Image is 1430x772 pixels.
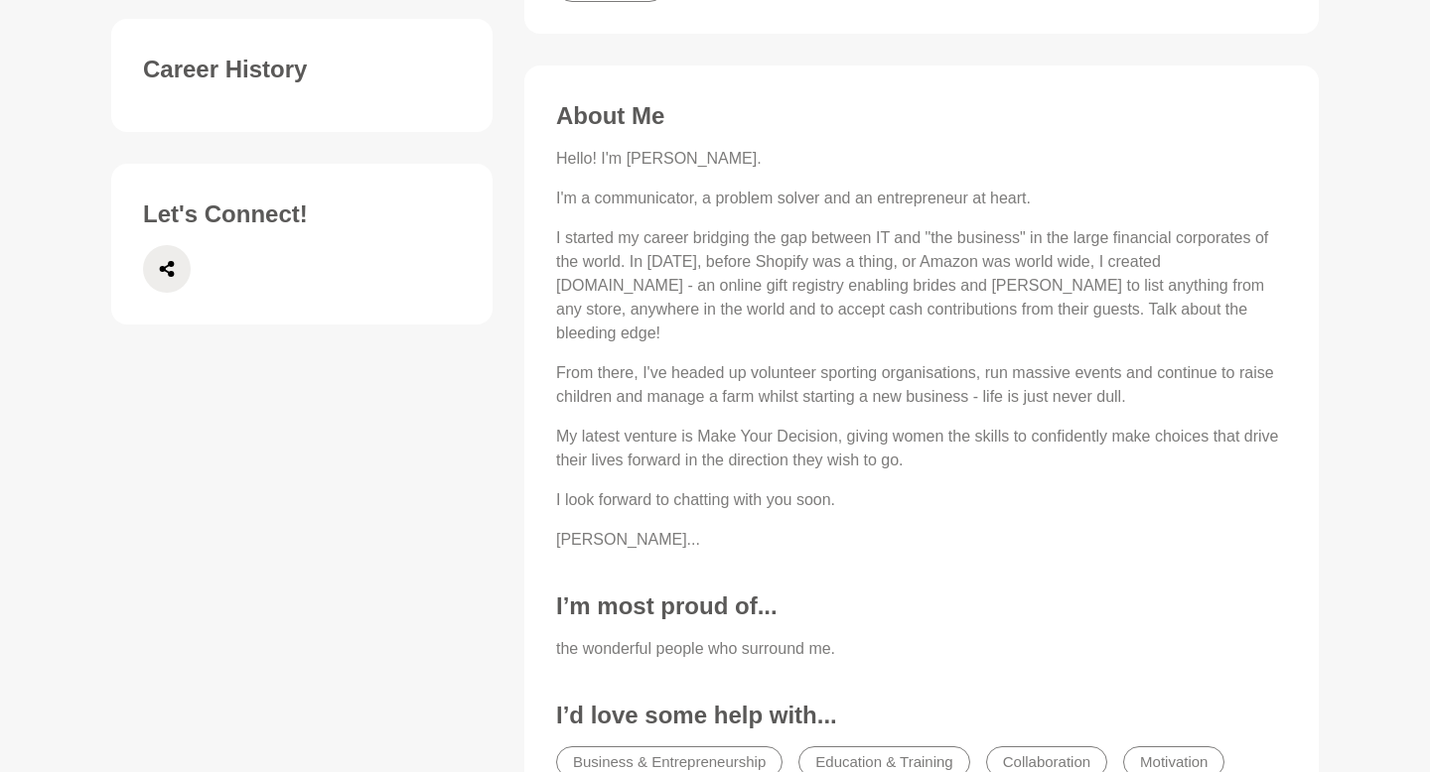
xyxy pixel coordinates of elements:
[556,701,1287,730] h3: I’d love some help with...
[143,55,461,84] h3: Career History
[556,637,1287,661] p: the wonderful people who surround me.
[143,199,461,229] h3: Let's Connect!
[556,361,1287,409] p: From there, I've headed up volunteer sporting organisations, run massive events and continue to r...
[556,528,1287,552] p: [PERSON_NAME]...
[556,425,1287,472] p: My latest venture is Make Your Decision, giving women the skills to confidently make choices that...
[556,147,1287,171] p: Hello! I'm [PERSON_NAME].
[556,591,1287,621] h3: I’m most proud of...
[556,488,1287,512] p: I look forward to chatting with you soon.
[143,245,191,293] a: Share
[556,226,1287,345] p: I started my career bridging the gap between IT and "the business" in the large financial corpora...
[556,187,1287,210] p: I'm a communicator, a problem solver and an entrepreneur at heart.
[556,101,1287,131] h3: About Me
